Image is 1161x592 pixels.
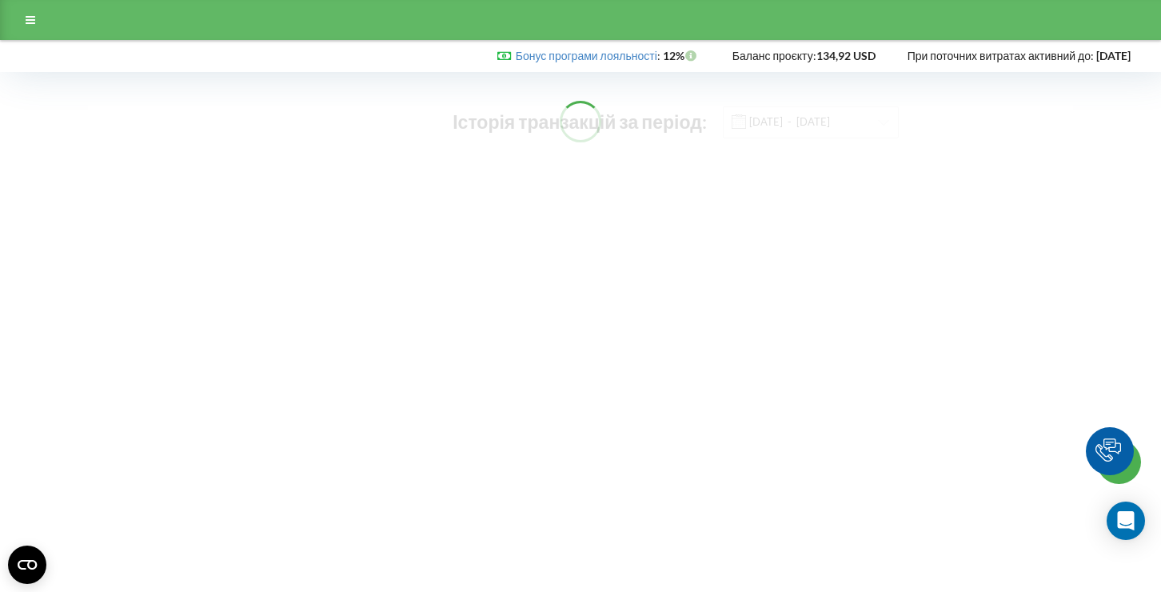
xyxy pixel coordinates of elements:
[908,49,1094,62] span: При поточних витратах активний до:
[816,49,876,62] strong: 134,92 USD
[516,49,657,62] a: Бонус програми лояльності
[663,49,700,62] strong: 12%
[1096,49,1131,62] strong: [DATE]
[516,49,660,62] span: :
[1107,502,1145,540] div: Open Intercom Messenger
[8,546,46,584] button: Open CMP widget
[732,49,816,62] span: Баланс проєкту:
